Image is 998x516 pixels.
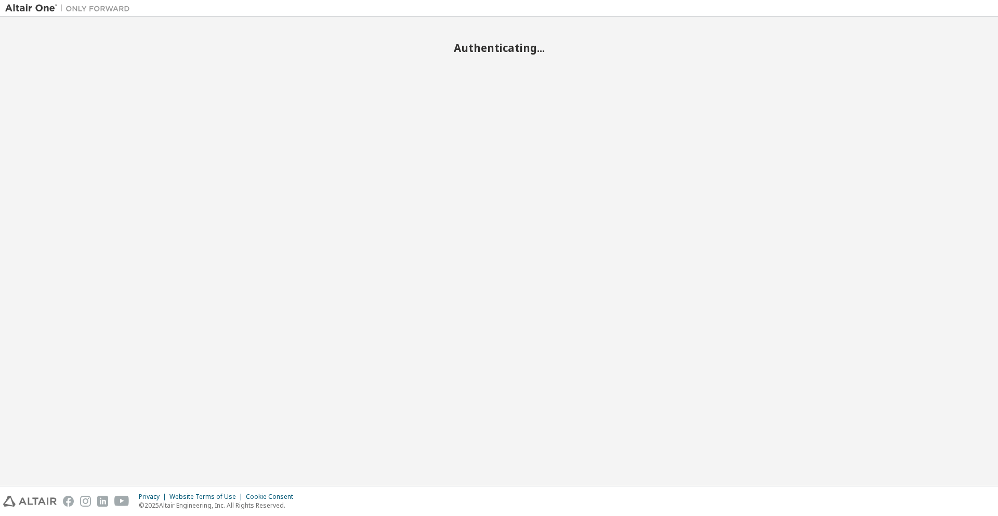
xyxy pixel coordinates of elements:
div: Privacy [139,493,169,501]
p: © 2025 Altair Engineering, Inc. All Rights Reserved. [139,501,299,510]
img: altair_logo.svg [3,496,57,507]
img: Altair One [5,3,135,14]
h2: Authenticating... [5,41,993,55]
img: youtube.svg [114,496,129,507]
div: Website Terms of Use [169,493,246,501]
img: facebook.svg [63,496,74,507]
img: linkedin.svg [97,496,108,507]
img: instagram.svg [80,496,91,507]
div: Cookie Consent [246,493,299,501]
